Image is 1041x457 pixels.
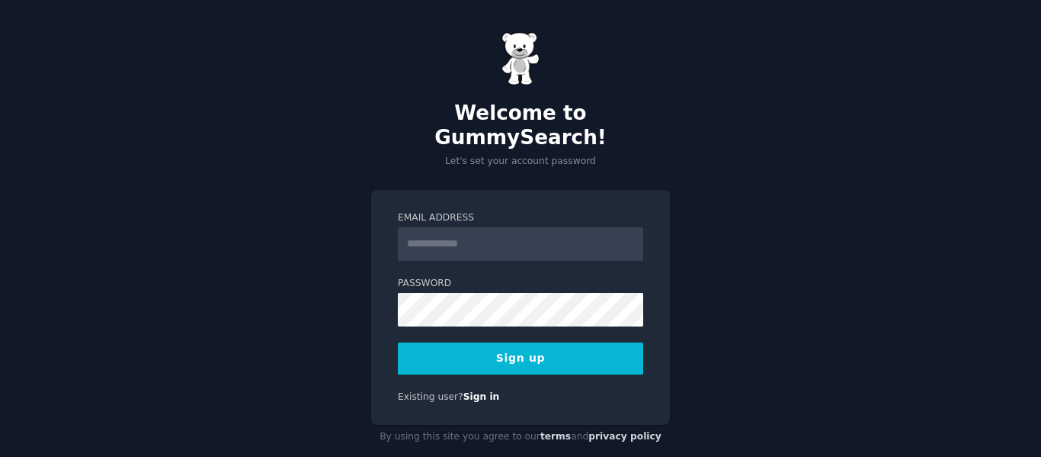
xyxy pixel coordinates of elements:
img: Gummy Bear [501,32,540,85]
a: terms [540,431,571,442]
label: Email Address [398,211,643,225]
p: Let's set your account password [371,155,670,169]
h2: Welcome to GummySearch! [371,101,670,150]
label: Password [398,277,643,291]
a: privacy policy [588,431,661,442]
a: Sign in [463,391,500,402]
button: Sign up [398,343,643,375]
div: By using this site you agree to our and [371,425,670,449]
span: Existing user? [398,391,463,402]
